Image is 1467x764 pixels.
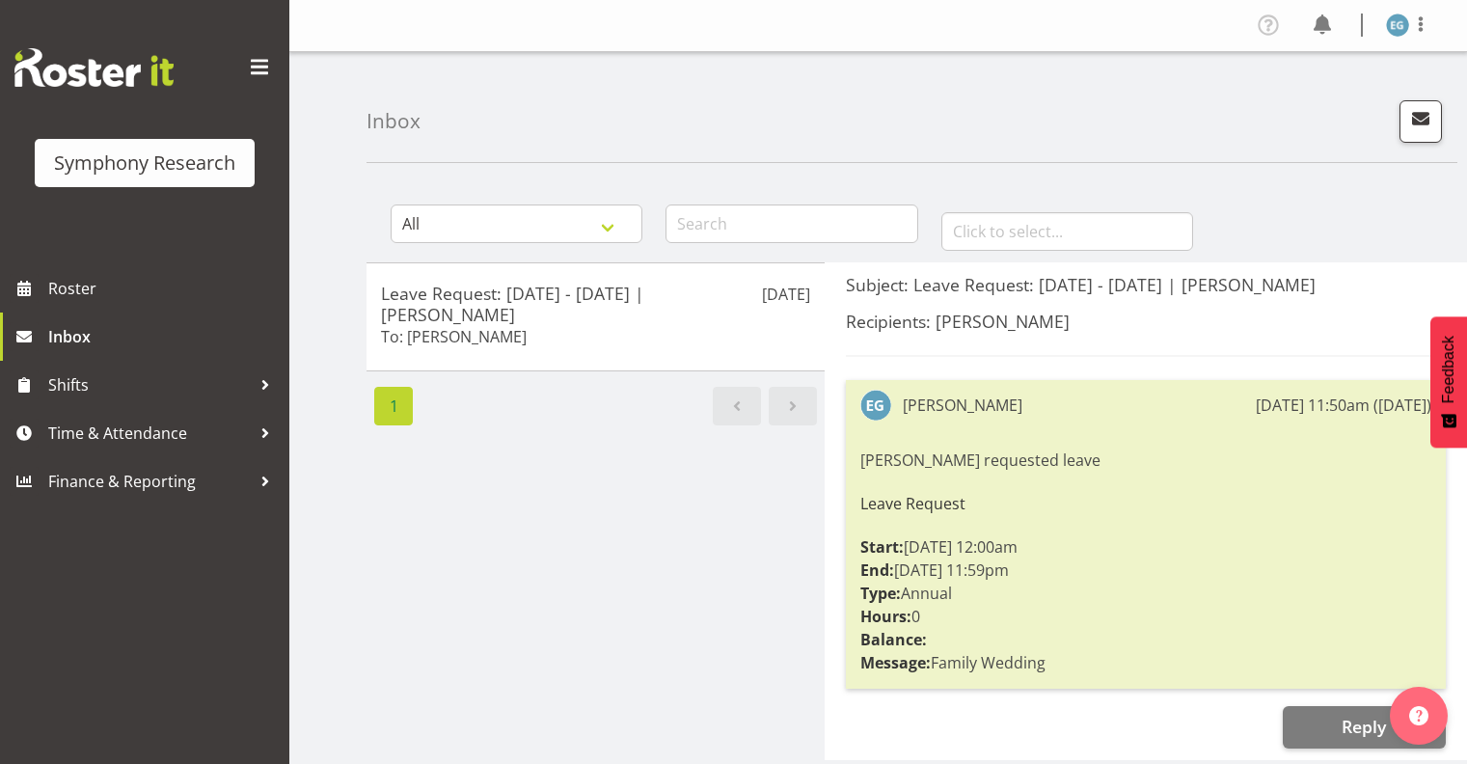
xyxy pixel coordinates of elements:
[769,387,817,425] a: Next page
[48,467,251,496] span: Finance & Reporting
[48,274,280,303] span: Roster
[54,149,235,177] div: Symphony Research
[860,652,931,673] strong: Message:
[860,559,894,581] strong: End:
[1440,336,1457,403] span: Feedback
[860,495,1431,512] h6: Leave Request
[14,48,174,87] img: Rosterit website logo
[903,394,1022,417] div: [PERSON_NAME]
[381,283,810,325] h5: Leave Request: [DATE] - [DATE] | [PERSON_NAME]
[860,390,891,421] img: evelyn-gray1866.jpg
[860,629,927,650] strong: Balance:
[48,419,251,448] span: Time & Attendance
[860,444,1431,679] div: [PERSON_NAME] requested leave [DATE] 12:00am [DATE] 11:59pm Annual 0 Family Wedding
[846,274,1446,295] h5: Subject: Leave Request: [DATE] - [DATE] | [PERSON_NAME]
[48,322,280,351] span: Inbox
[846,311,1446,332] h5: Recipients: [PERSON_NAME]
[367,110,421,132] h4: Inbox
[1386,14,1409,37] img: evelyn-gray1866.jpg
[1283,706,1446,749] button: Reply
[381,327,527,346] h6: To: [PERSON_NAME]
[1256,394,1431,417] div: [DATE] 11:50am ([DATE])
[860,583,901,604] strong: Type:
[762,283,810,306] p: [DATE]
[666,205,917,243] input: Search
[860,606,911,627] strong: Hours:
[48,370,251,399] span: Shifts
[860,536,904,558] strong: Start:
[1409,706,1428,725] img: help-xxl-2.png
[713,387,761,425] a: Previous page
[1430,316,1467,448] button: Feedback - Show survey
[1342,715,1386,738] span: Reply
[941,212,1193,251] input: Click to select...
